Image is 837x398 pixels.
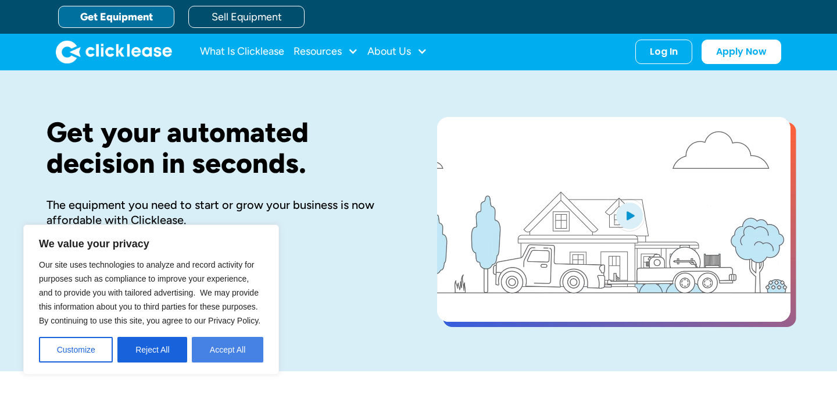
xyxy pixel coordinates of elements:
a: open lightbox [437,117,791,322]
div: We value your privacy [23,225,279,375]
button: Reject All [117,337,187,363]
div: Log In [650,46,678,58]
a: What Is Clicklease [200,40,284,63]
a: Get Equipment [58,6,174,28]
button: Customize [39,337,113,363]
div: The equipment you need to start or grow your business is now affordable with Clicklease. [46,197,400,228]
img: Blue play button logo on a light blue circular background [614,199,645,232]
a: home [56,40,172,63]
h1: Get your automated decision in seconds. [46,117,400,179]
img: Clicklease logo [56,40,172,63]
div: Resources [294,40,358,63]
button: Accept All [192,337,263,363]
a: Apply Now [702,40,781,64]
div: About Us [367,40,427,63]
span: Our site uses technologies to analyze and record activity for purposes such as compliance to impr... [39,260,260,325]
a: Sell Equipment [188,6,305,28]
p: We value your privacy [39,237,263,251]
